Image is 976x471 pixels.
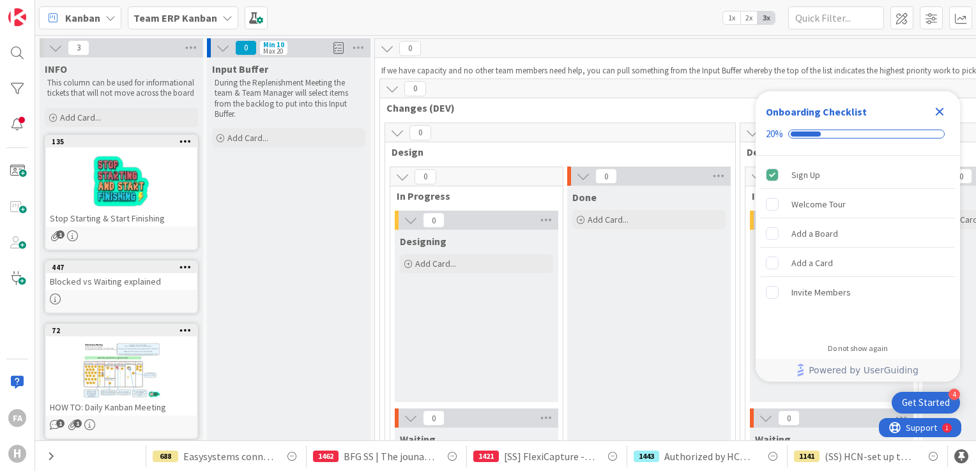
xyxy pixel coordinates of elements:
div: 1 [66,5,70,15]
div: 447 [46,262,197,273]
div: 1462 [313,451,339,462]
span: INFO [45,63,67,75]
span: Waiting [400,433,436,445]
span: Powered by UserGuiding [809,363,919,378]
span: (SS) HCN-set up the test environment of local HR system Sharegoo to interface withISAH Global tes... [825,449,915,464]
span: Designing [400,235,446,248]
div: Get Started [902,396,950,409]
div: 4 [949,389,960,400]
span: 0 [235,40,257,56]
p: This column can be used for informational tickets that will not move across the board [47,78,195,99]
span: Add Card... [415,258,456,269]
a: 135Stop Starting & Start Finishing [45,135,198,250]
div: Checklist progress: 20% [766,128,950,140]
span: 1 [56,419,65,428]
span: Done [572,191,597,204]
div: FA [8,409,26,427]
input: Quick Filter... [788,6,884,29]
span: 0 [423,213,445,228]
div: Invite Members [791,285,851,300]
div: 688 [153,451,178,462]
div: Footer [756,359,960,382]
span: 1 [56,230,65,239]
span: Input Buffer [212,63,268,75]
a: 72HOW TO: Daily Kanban Meeting [45,324,198,439]
div: Checklist items [756,156,960,335]
span: [SS] FlexiCapture - Rights Management/Assigning Web Stations [504,449,595,464]
span: Easysystems connectivity - Temp working solution [183,449,274,464]
div: 1443 [634,451,659,462]
div: Invite Members is incomplete. [761,278,955,306]
span: 3x [758,11,775,24]
span: 0 [778,410,800,426]
div: 135 [52,137,197,146]
span: In Progress [752,190,902,202]
span: 2x [740,11,758,24]
span: BFG SS | The jounal entries interface between ISAH and Isah finance is blocked after [DATE] [344,449,434,464]
div: 72HOW TO: Daily Kanban Meeting [46,325,197,415]
span: 0 [404,81,426,96]
div: 72 [46,325,197,336]
div: Min 10 [263,41,284,48]
div: 1141 [794,451,820,462]
span: 0 [415,169,436,184]
b: Team ERP Kanban [133,11,217,24]
span: In Progress [397,190,547,202]
a: Powered by UserGuiding [762,359,954,382]
div: 20% [766,128,783,140]
span: Add Card... [60,112,101,123]
div: Sign Up is complete. [761,161,955,189]
div: 135 [46,136,197,147]
span: 1 [73,419,82,428]
span: Add Card... [227,132,268,144]
div: H [8,445,26,463]
div: Close Checklist [929,101,950,122]
div: Welcome Tour [791,197,846,212]
span: 0 [409,125,431,140]
span: Authorized by HCN Core Team and Key user [664,449,755,464]
div: Do not show again [828,343,888,354]
span: 0 [595,168,617,184]
span: 3 [68,40,89,56]
span: Kanban [65,10,100,26]
div: 447 [52,263,197,272]
div: HOW TO: Daily Kanban Meeting [46,399,197,415]
div: Add a Board [791,226,838,241]
div: Add a Board is incomplete. [761,220,955,248]
div: Stop Starting & Start Finishing [46,210,197,227]
span: Design [392,146,719,158]
div: Add a Card is incomplete. [761,249,955,277]
div: Max 20 [263,48,283,54]
span: Support [27,2,58,17]
div: Add a Card [791,255,833,271]
div: Welcome Tour is incomplete. [761,190,955,218]
a: 447Blocked vs Waiting explained [45,260,198,313]
span: Add Card... [588,214,629,225]
span: 1x [723,11,740,24]
div: 447Blocked vs Waiting explained [46,262,197,290]
div: Onboarding Checklist [766,104,867,119]
div: Sign Up [791,167,820,183]
div: 135Stop Starting & Start Finishing [46,136,197,227]
span: Waiting [755,433,791,445]
img: Visit kanbanzone.com [8,8,26,26]
div: 1421 [473,451,499,462]
div: Open Get Started checklist, remaining modules: 4 [892,392,960,414]
div: Blocked vs Waiting explained [46,273,197,290]
span: 0 [950,168,972,184]
span: 0 [423,410,445,426]
span: Developing [755,235,808,248]
p: During the Replenishment Meeting the team & Team Manager will select items from the backlog to pu... [215,78,363,119]
div: 72 [52,326,197,335]
div: Checklist Container [756,91,960,382]
span: 0 [399,41,421,56]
